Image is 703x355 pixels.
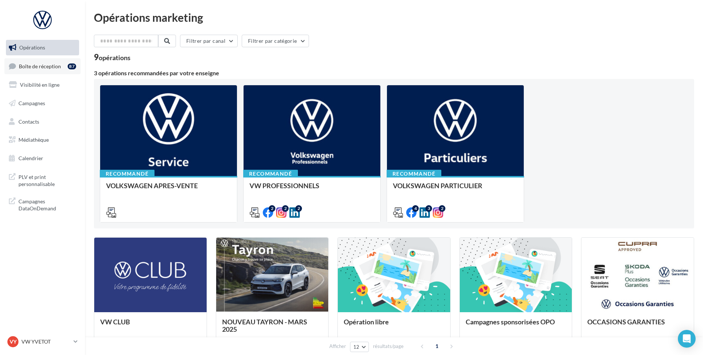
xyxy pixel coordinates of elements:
div: 87 [68,63,76,69]
a: Visibilité en ligne [4,77,81,93]
a: Campagnes DataOnDemand [4,193,81,215]
span: Visibilité en ligne [20,82,60,88]
div: 3 [425,205,432,212]
span: Boîte de réception [19,63,61,69]
span: Médiathèque [18,137,49,143]
a: Opérations [4,40,81,55]
div: 4 [412,205,419,212]
a: Boîte de réception87 [4,58,81,74]
div: 2 [295,205,302,212]
span: VW PROFESSIONNELS [249,182,319,190]
div: 3 opérations recommandées par votre enseigne [94,70,694,76]
a: Calendrier [4,151,81,166]
a: Campagnes [4,96,81,111]
a: Contacts [4,114,81,130]
div: Recommandé [387,170,441,178]
div: Recommandé [243,170,298,178]
span: NOUVEAU TAYRON - MARS 2025 [222,318,307,333]
div: 2 [282,205,289,212]
div: 2 [269,205,275,212]
button: Filtrer par catégorie [242,35,309,47]
span: 1 [431,340,443,352]
span: Campagnes sponsorisées OPO [466,318,555,326]
a: Médiathèque [4,132,81,148]
div: Open Intercom Messenger [678,330,696,348]
span: Opérations [19,44,45,51]
span: résultats/page [373,343,404,350]
div: opérations [99,54,130,61]
div: 2 [439,205,445,212]
span: PLV et print personnalisable [18,172,76,188]
div: Recommandé [100,170,154,178]
span: Campagnes DataOnDemand [18,196,76,212]
div: 9 [94,53,130,61]
span: VW CLUB [100,318,130,326]
span: Campagnes [18,100,45,106]
span: VY [10,338,17,345]
a: PLV et print personnalisable [4,169,81,191]
span: OCCASIONS GARANTIES [587,318,665,326]
span: Opération libre [344,318,389,326]
a: VY VW YVETOT [6,335,79,349]
span: Calendrier [18,155,43,161]
button: 12 [350,342,369,352]
span: VOLKSWAGEN PARTICULIER [393,182,482,190]
button: Filtrer par canal [180,35,238,47]
p: VW YVETOT [21,338,71,345]
div: Opérations marketing [94,12,694,23]
span: 12 [353,344,360,350]
span: Afficher [329,343,346,350]
span: Contacts [18,118,39,124]
span: VOLKSWAGEN APRES-VENTE [106,182,198,190]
